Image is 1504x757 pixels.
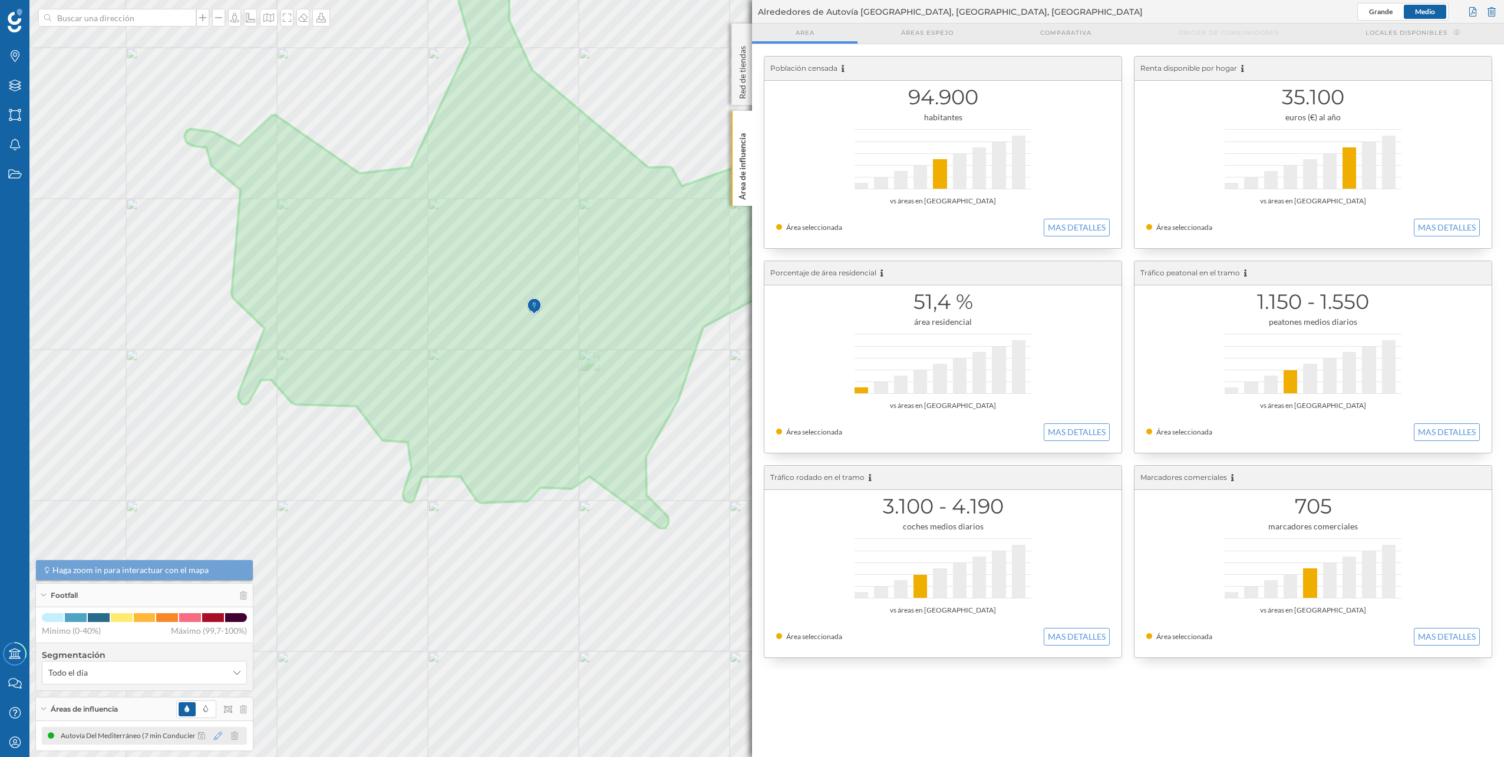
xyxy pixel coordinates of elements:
[8,9,22,32] img: Geoblink Logo
[51,704,118,715] span: Áreas de influencia
[776,521,1110,532] div: coches medios diarios
[796,28,814,37] span: Area
[48,667,88,679] span: Todo el día
[1146,400,1480,412] div: vs áreas en [GEOGRAPHIC_DATA]
[1156,632,1212,641] span: Área seleccionada
[61,730,213,742] div: Autovía Del Mediterráneo (7 min Conduciendo)
[1044,628,1110,646] button: MAS DETALLES
[776,400,1110,412] div: vs áreas en [GEOGRAPHIC_DATA]
[1134,57,1492,81] div: Renta disponible por hogar
[776,604,1110,616] div: vs áreas en [GEOGRAPHIC_DATA]
[1134,466,1492,490] div: Marcadores comerciales
[758,6,1143,18] span: Alrededores de Autovía [GEOGRAPHIC_DATA], [GEOGRAPHIC_DATA], [GEOGRAPHIC_DATA]
[776,316,1110,328] div: área residencial
[786,427,842,436] span: Área seleccionada
[764,466,1122,490] div: Tráfico rodado en el tramo
[52,564,209,576] span: Haga zoom in para interactuar con el mapa
[1146,495,1480,518] h1: 705
[776,495,1110,518] h1: 3.100 - 4.190
[786,632,842,641] span: Área seleccionada
[51,590,78,601] span: Footfall
[1179,28,1279,37] span: Origen de consumidores
[24,8,65,19] span: Soporte
[1156,223,1212,232] span: Área seleccionada
[776,195,1110,207] div: vs áreas en [GEOGRAPHIC_DATA]
[1414,423,1480,441] button: MAS DETALLES
[901,28,954,37] span: Áreas espejo
[1146,521,1480,532] div: marcadores comerciales
[1414,628,1480,646] button: MAS DETALLES
[1134,261,1492,285] div: Tráfico peatonal en el tramo
[1146,291,1480,313] h1: 1.150 - 1.550
[1146,195,1480,207] div: vs áreas en [GEOGRAPHIC_DATA]
[1146,111,1480,123] div: euros (€) al año
[1044,219,1110,236] button: MAS DETALLES
[776,111,1110,123] div: habitantes
[1414,219,1480,236] button: MAS DETALLES
[1146,604,1480,616] div: vs áreas en [GEOGRAPHIC_DATA]
[1146,86,1480,108] h1: 35.100
[1156,427,1212,436] span: Área seleccionada
[171,625,247,637] span: Máximo (99,7-100%)
[776,291,1110,313] h1: 51,4 %
[776,86,1110,108] h1: 94.900
[1369,7,1393,16] span: Grande
[764,261,1122,285] div: Porcentaje de área residencial
[764,57,1122,81] div: Población censada
[1415,7,1435,16] span: Medio
[1040,28,1091,37] span: Comparativa
[42,625,101,637] span: Mínimo (0-40%)
[42,649,247,661] h4: Segmentación
[527,295,542,318] img: Marker
[1366,28,1447,37] span: Locales disponibles
[1044,423,1110,441] button: MAS DETALLES
[737,129,748,200] p: Área de influencia
[737,41,748,99] p: Red de tiendas
[1146,316,1480,328] div: peatones medios diarios
[786,223,842,232] span: Área seleccionada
